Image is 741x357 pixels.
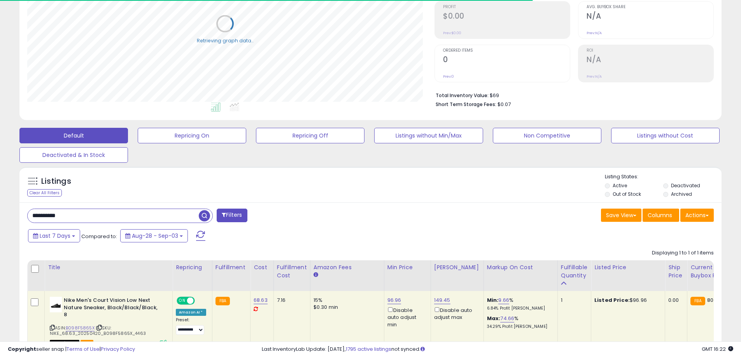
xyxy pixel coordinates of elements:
button: Repricing On [138,128,246,143]
img: 21ThhqjyLsL._SL40_.jpg [50,297,62,312]
button: Columns [643,209,679,222]
small: FBA [690,297,705,305]
span: Compared to: [81,233,117,240]
span: 2025-09-11 16:22 GMT [702,345,733,353]
div: Clear All Filters [27,189,62,197]
div: seller snap | | [8,346,135,353]
p: Listing States: [605,173,722,181]
label: Archived [671,191,692,197]
div: Ship Price [668,263,684,280]
div: ASIN: [50,297,166,346]
button: Last 7 Days [28,229,80,242]
span: All listings that are unavailable for purchase on Amazon for any reason other than out-of-stock [50,340,79,347]
div: Displaying 1 to 1 of 1 items [652,249,714,257]
h2: N/A [587,12,713,22]
span: | SKU: NIKE_68.63_20250420_B098F5865X_4463 [50,325,146,336]
b: Listed Price: [594,296,630,304]
span: 80 [707,296,713,304]
div: Last InventoryLab Update: [DATE], not synced. [262,346,733,353]
h2: $0.00 [443,12,570,22]
button: Listings without Cost [611,128,720,143]
a: 149.45 [434,296,450,304]
h5: Listings [41,176,71,187]
span: FBA [81,340,94,347]
div: % [487,297,552,311]
button: Actions [680,209,714,222]
button: Filters [217,209,247,222]
div: Markup on Cost [487,263,554,272]
span: ROI [587,49,713,53]
small: Prev: 0 [443,74,454,79]
div: Title [48,263,169,272]
div: Fulfillable Quantity [561,263,588,280]
label: Out of Stock [613,191,641,197]
div: % [487,315,552,329]
button: Repricing Off [256,128,364,143]
button: Non Competitive [493,128,601,143]
span: ON [177,298,187,304]
span: Profit [443,5,570,9]
div: Fulfillment [215,263,247,272]
p: 34.29% Profit [PERSON_NAME] [487,324,552,329]
div: Current Buybox Price [690,263,730,280]
a: 1795 active listings [346,345,391,353]
span: Aug-28 - Sep-03 [132,232,178,240]
button: Default [19,128,128,143]
div: $0.30 min [314,304,378,311]
div: Amazon AI * [176,309,206,316]
div: 15% [314,297,378,304]
h2: N/A [587,55,713,66]
small: FBA [215,297,230,305]
a: 74.66 [500,315,514,322]
label: Active [613,182,627,189]
li: $69 [436,90,708,99]
div: Disable auto adjust max [434,306,478,321]
b: Short Term Storage Fees: [436,101,496,108]
button: Save View [601,209,641,222]
small: Prev: $0.00 [443,31,461,35]
b: Max: [487,315,501,322]
span: Columns [648,211,672,219]
a: Privacy Policy [101,345,135,353]
div: Preset: [176,317,206,335]
a: 96.96 [387,296,401,304]
a: B098F5865X [66,325,95,331]
b: Min: [487,296,499,304]
a: 68.63 [254,296,268,304]
a: 9.66 [498,296,509,304]
b: Nike Men's Court Vision Low Next Nature Sneaker, Black/Black/Black, 8 [64,297,158,320]
th: The percentage added to the cost of goods (COGS) that forms the calculator for Min & Max prices. [483,260,557,291]
div: Min Price [387,263,427,272]
p: 6.84% Profit [PERSON_NAME] [487,306,552,311]
div: Repricing [176,263,209,272]
div: Retrieving graph data.. [197,37,254,44]
span: OFF [194,298,206,304]
div: Listed Price [594,263,662,272]
span: Last 7 Days [40,232,70,240]
div: [PERSON_NAME] [434,263,480,272]
div: Disable auto adjust min [387,306,425,328]
button: Deactivated & In Stock [19,147,128,163]
h2: 0 [443,55,570,66]
div: 7.16 [277,297,304,304]
small: Amazon Fees. [314,272,318,279]
div: Fulfillment Cost [277,263,307,280]
b: Total Inventory Value: [436,92,489,99]
small: Prev: N/A [587,31,602,35]
div: Amazon Fees [314,263,381,272]
button: Listings without Min/Max [374,128,483,143]
label: Deactivated [671,182,700,189]
button: Aug-28 - Sep-03 [120,229,188,242]
span: Ordered Items [443,49,570,53]
div: $96.96 [594,297,659,304]
div: 1 [561,297,585,304]
small: Prev: N/A [587,74,602,79]
div: 0.00 [668,297,681,304]
span: $0.07 [498,101,511,108]
span: Avg. Buybox Share [587,5,713,9]
a: Terms of Use [67,345,100,353]
div: Cost [254,263,270,272]
strong: Copyright [8,345,36,353]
